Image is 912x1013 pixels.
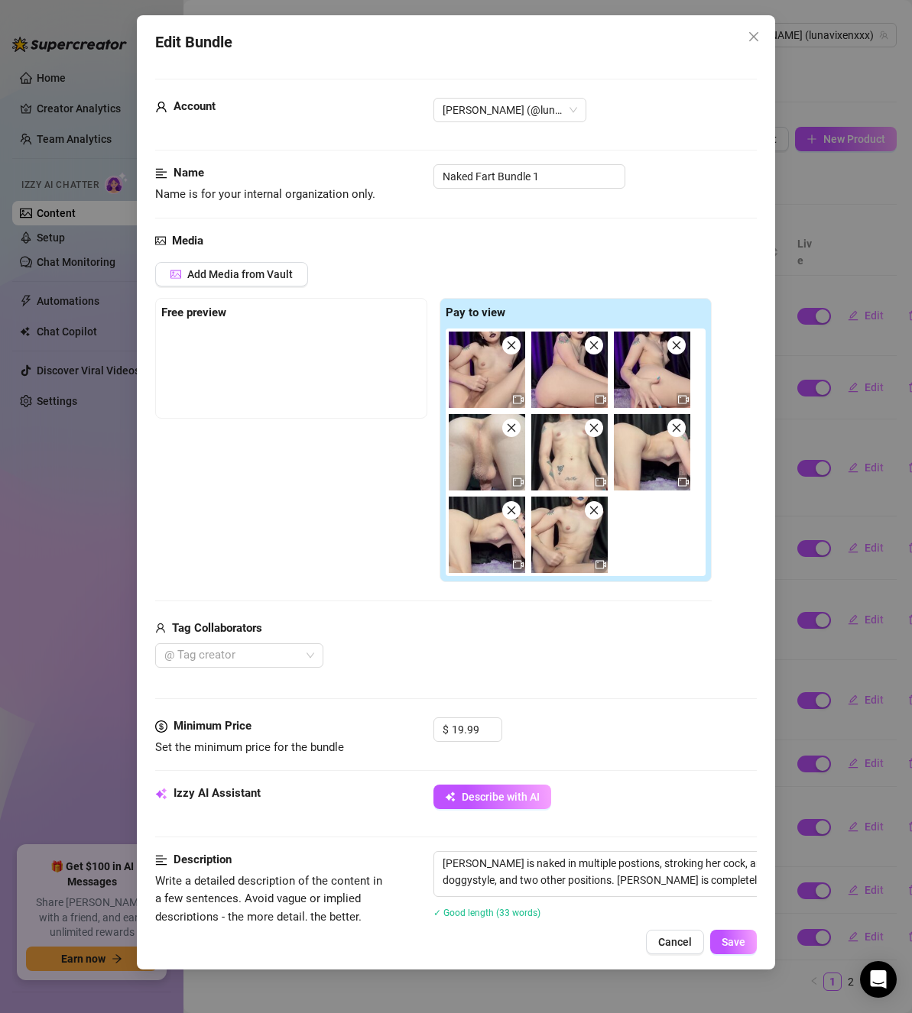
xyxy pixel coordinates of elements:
span: ✓ Good length (33 words) [433,908,540,918]
div: Open Intercom Messenger [860,961,897,998]
span: video-camera [678,477,689,487]
span: close [589,340,599,351]
span: Edit Bundle [155,31,232,54]
span: Set the minimum price for the bundle [155,740,344,754]
strong: Izzy AI Assistant [174,786,261,800]
span: close [506,505,517,516]
span: user [155,620,166,638]
span: picture [170,269,181,280]
span: Cancel [658,936,692,948]
span: picture [155,232,166,251]
button: Close [742,24,766,49]
span: video-camera [596,477,606,487]
span: close [748,31,760,43]
img: media [531,332,608,408]
strong: Tag Collaborators [172,621,262,635]
span: video-camera [678,394,689,405]
input: Enter a name [433,164,625,189]
span: dollar [155,717,167,736]
img: media [531,414,608,490]
strong: Description [174,853,232,866]
img: media [449,332,525,408]
span: Name is for your internal organization only. [155,187,375,201]
img: media [449,497,525,573]
span: Write a detailed description of the content in a few sentences. Avoid vague or implied descriptio... [155,874,383,960]
span: close [589,422,599,433]
img: media [531,497,608,573]
strong: Name [174,166,204,180]
span: Save [722,936,745,948]
strong: Media [172,234,203,248]
img: media [614,414,690,490]
span: video-camera [513,477,524,487]
strong: Minimum Price [174,719,252,733]
span: user [155,98,167,116]
span: Add Media from Vault [187,268,293,280]
span: video-camera [596,394,606,405]
span: video-camera [513,394,524,405]
span: video-camera [596,559,606,570]
span: close [506,340,517,351]
span: close [589,505,599,516]
button: Add Media from Vault [155,262,308,286]
span: Close [742,31,766,43]
span: Luna (@lunavixenxxx) [443,99,577,121]
strong: Account [174,99,216,113]
span: align-left [155,164,167,183]
span: close [671,422,682,433]
button: Save [710,930,757,954]
img: media [449,414,525,490]
strong: Pay to view [446,306,505,319]
span: align-left [155,851,167,869]
button: Cancel [646,930,704,954]
strong: Free preview [161,306,226,319]
span: close [506,422,517,433]
button: Describe with AI [433,785,551,809]
img: media [614,332,690,408]
span: video-camera [513,559,524,570]
span: close [671,340,682,351]
span: Describe with AI [462,791,540,803]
